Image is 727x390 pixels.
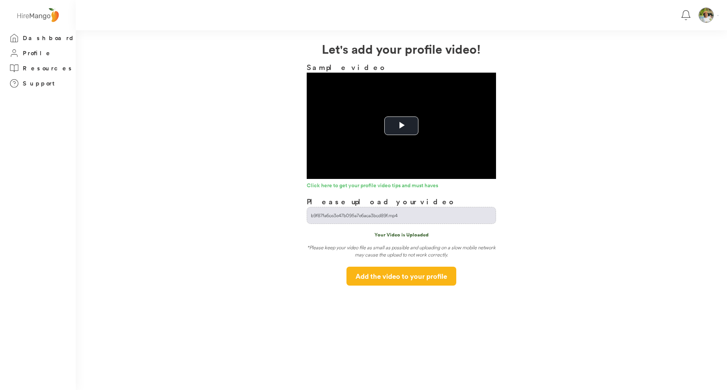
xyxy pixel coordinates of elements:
h3: Please upload your video [307,196,456,207]
button: Add the video to your profile [346,267,456,286]
h3: Dashboard [23,33,76,43]
h3: Sample video [307,62,496,73]
div: *Please keep your video file as small as possible and uploading on a slow mobile network may caus... [307,244,496,261]
div: Your Video is Uploaded [307,232,496,238]
img: logo%20-%20hiremango%20gray.png [15,6,61,24]
h2: Let's add your profile video! [76,40,727,58]
a: Click here to get your profile video tips and must haves [307,183,496,190]
h3: Support [23,79,58,88]
img: Vector [717,15,719,16]
h3: Resources [23,64,74,73]
img: Aldrin.jpg.png [699,8,713,22]
h3: Profile [23,48,52,58]
div: Video Player [307,73,496,179]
